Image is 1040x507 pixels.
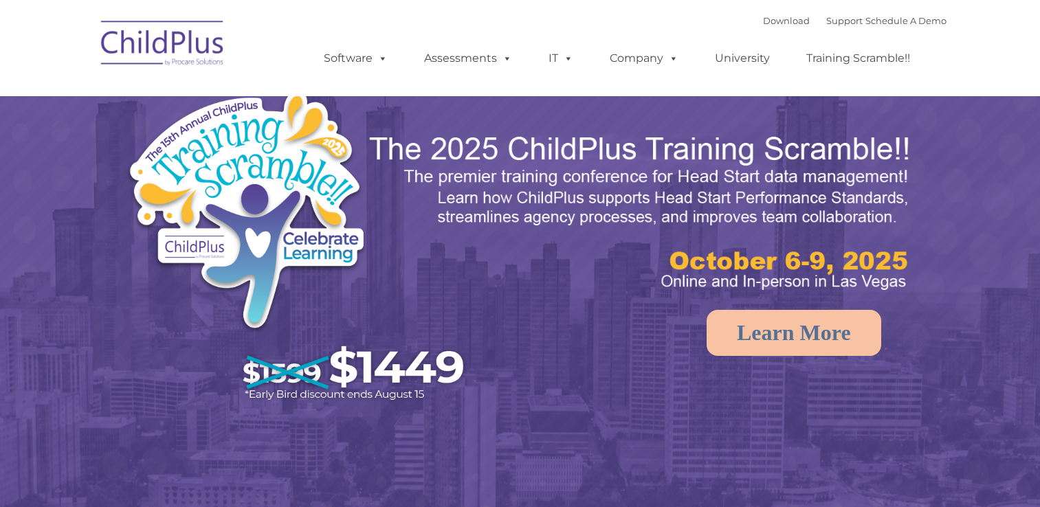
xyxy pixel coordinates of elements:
img: ChildPlus by Procare Solutions [94,11,232,80]
a: Download [763,15,810,26]
font: | [763,15,947,26]
a: Support [826,15,863,26]
a: Schedule A Demo [865,15,947,26]
a: University [701,45,784,72]
a: Assessments [410,45,526,72]
a: IT [535,45,587,72]
a: Learn More [707,310,881,356]
a: Company [596,45,692,72]
a: Training Scramble!! [793,45,924,72]
a: Software [310,45,401,72]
